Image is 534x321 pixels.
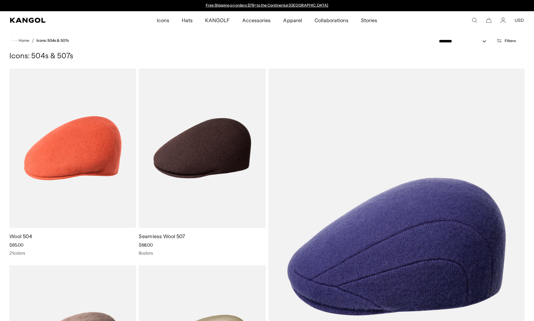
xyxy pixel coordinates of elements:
[157,11,169,29] span: Icons
[9,242,23,248] span: $65.00
[203,3,331,8] div: Announcement
[139,250,266,256] div: 8 colors
[139,69,266,228] img: Seamless Wool 507
[236,11,277,29] a: Accessories
[355,11,383,29] a: Stories
[139,233,185,239] a: Seamless Wool 507
[283,11,302,29] span: Apparel
[315,11,349,29] span: Collaborations
[500,17,506,23] a: Account
[176,11,199,29] a: Hats
[9,250,136,256] div: 21 colors
[277,11,308,29] a: Apparel
[361,11,377,29] span: Stories
[203,3,331,8] div: 1 of 2
[515,17,524,23] button: USD
[182,11,193,29] span: Hats
[29,37,34,44] li: /
[36,38,69,43] a: Icons: 504s & 507s
[199,11,236,29] a: KANGOLF
[10,18,103,23] a: Kangol
[436,38,493,45] select: Sort by: Featured
[9,52,525,61] h1: Icons: 504s & 507s
[17,38,29,43] span: Home
[308,11,355,29] a: Collaborations
[472,17,477,23] summary: Search here
[493,38,520,44] button: Open filters
[9,233,32,239] a: Wool 504
[9,69,136,228] img: Wool 504
[486,17,492,23] button: Cart
[151,11,176,29] a: Icons
[12,38,29,43] a: Home
[242,11,271,29] span: Accessories
[139,242,153,248] span: $68.00
[205,11,230,29] span: KANGOLF
[505,39,516,43] span: Filters
[206,3,328,7] a: Free Shipping on orders $79+ to the Continental [GEOGRAPHIC_DATA]
[203,3,331,8] slideshow-component: Announcement bar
